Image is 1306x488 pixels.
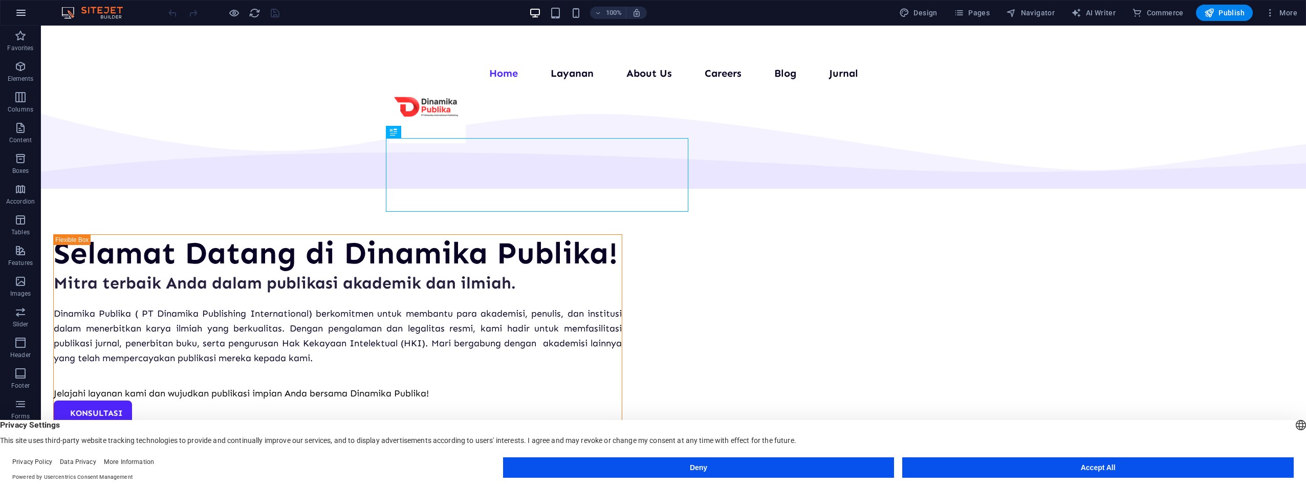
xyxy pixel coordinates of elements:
[8,105,33,114] p: Columns
[6,197,35,206] p: Accordion
[899,8,938,18] span: Design
[1196,5,1253,21] button: Publish
[632,8,641,17] i: On resize automatically adjust zoom level to fit chosen device.
[13,320,29,328] p: Slider
[590,7,626,19] button: 100%
[1067,5,1120,21] button: AI Writer
[1002,5,1059,21] button: Navigator
[11,382,30,390] p: Footer
[895,5,942,21] button: Design
[1006,8,1055,18] span: Navigator
[1128,5,1188,21] button: Commerce
[9,136,32,144] p: Content
[8,75,34,83] p: Elements
[7,44,33,52] p: Favorites
[605,7,622,19] h6: 100%
[10,290,31,298] p: Images
[950,5,994,21] button: Pages
[248,7,260,19] button: reload
[1132,8,1184,18] span: Commerce
[1071,8,1116,18] span: AI Writer
[1261,5,1301,21] button: More
[10,351,31,359] p: Header
[228,7,240,19] button: Click here to leave preview mode and continue editing
[954,8,990,18] span: Pages
[895,5,942,21] div: Design (Ctrl+Alt+Y)
[59,7,136,19] img: Editor Logo
[11,228,30,236] p: Tables
[249,7,260,19] i: Reload page
[11,412,30,420] p: Forms
[8,259,33,267] p: Features
[12,167,29,175] p: Boxes
[1265,8,1297,18] span: More
[1204,8,1245,18] span: Publish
